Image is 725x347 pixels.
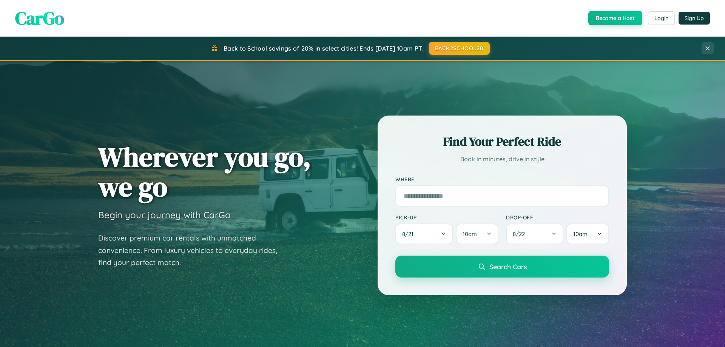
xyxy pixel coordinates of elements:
h1: Wherever you go, we go [98,142,311,202]
span: 8 / 21 [402,230,417,238]
p: Discover premium car rentals with unmatched convenience. From luxury vehicles to everyday rides, ... [98,232,287,269]
button: Search Cars [395,256,609,278]
span: 10am [463,230,477,238]
label: Drop-off [506,214,609,221]
button: 10am [566,224,609,244]
span: Search Cars [489,262,527,271]
button: 8/22 [506,224,563,244]
span: 8 / 22 [513,230,529,238]
h3: Begin your journey with CarGo [98,209,231,221]
button: 8/21 [395,224,453,244]
p: Book in minutes, drive in style [395,154,609,165]
button: Sign Up [679,12,710,25]
button: Become a Host [588,11,642,25]
span: Back to School savings of 20% in select cities! Ends [DATE] 10am PT. [224,45,423,52]
label: Where [395,176,609,182]
span: CarGo [15,6,64,31]
span: 10am [573,230,588,238]
button: 10am [456,224,498,244]
label: Pick-up [395,214,498,221]
h2: Find Your Perfect Ride [395,133,609,150]
button: BACK2SCHOOL20 [429,42,490,55]
button: Login [648,11,675,25]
